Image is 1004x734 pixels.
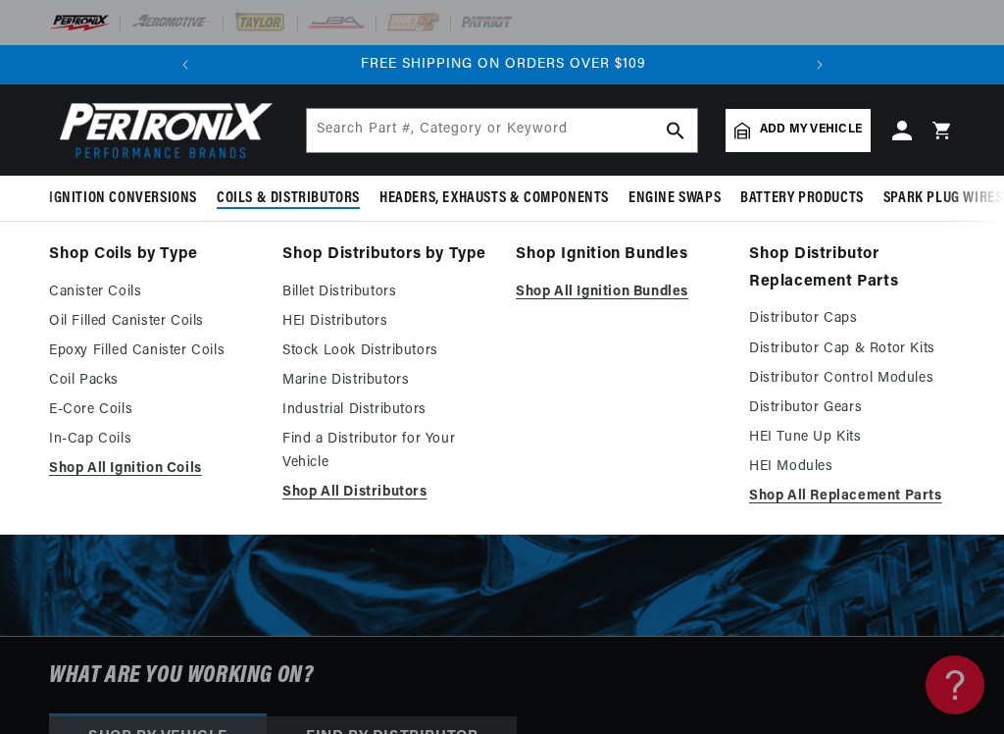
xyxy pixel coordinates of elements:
[282,310,488,334] a: HEI Distributors
[749,307,955,331] a: Distributor Caps
[760,121,862,139] span: Add my vehicle
[282,281,488,304] a: Billet Distributors
[749,367,955,391] a: Distributor Control Modules
[282,340,488,363] a: Stock Look Distributors
[749,338,955,361] a: Distributor Cap & Rotor Kits
[49,369,255,393] a: Coil Packs
[516,241,722,269] a: Shop Ignition Bundles
[49,428,255,451] a: In-Cap Coils
[800,45,839,84] button: Translation missing: en.sections.announcements.next_announcement
[749,426,955,449] a: HEI Tune Up Kits
[749,455,955,479] a: HEI Modules
[49,176,207,222] summary: Ignition Conversions
[282,369,488,393] a: Marine Distributors
[49,340,255,363] a: Epoxy Filled Canister Coils
[49,281,255,304] a: Canister Coils
[207,176,370,222] summary: Coils & Distributors
[883,188,1003,209] span: Spark Plug Wires
[206,54,801,76] div: 2 of 2
[516,281,722,304] a: Shop All Ignition Bundles
[628,188,721,209] span: Engine Swaps
[740,188,864,209] span: Battery Products
[749,241,955,295] a: Shop Distributor Replacement Parts
[49,310,255,334] a: Oil Filled Canister Coils
[749,396,955,420] a: Distributor Gears
[282,481,488,504] a: Shop All Distributors
[282,428,488,475] a: Find a Distributor for Your Vehicle
[282,398,488,422] a: Industrial Distributors
[49,188,197,209] span: Ignition Conversions
[166,45,205,84] button: Translation missing: en.sections.announcements.previous_announcement
[49,96,275,164] img: Pertronix
[361,57,646,72] span: FREE SHIPPING ON ORDERS OVER $109
[49,398,255,422] a: E-Core Coils
[282,241,488,269] a: Shop Distributors by Type
[619,176,730,222] summary: Engine Swaps
[307,109,697,152] input: Search Part #, Category or Keyword
[379,188,609,209] span: Headers, Exhausts & Components
[726,109,871,152] a: Add my vehicle
[206,54,801,76] div: Announcement
[749,485,955,508] a: Shop All Replacement Parts
[654,109,697,152] button: search button
[370,176,619,222] summary: Headers, Exhausts & Components
[49,457,255,481] a: Shop All Ignition Coils
[49,241,255,269] a: Shop Coils by Type
[217,188,360,209] span: Coils & Distributors
[730,176,874,222] summary: Battery Products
